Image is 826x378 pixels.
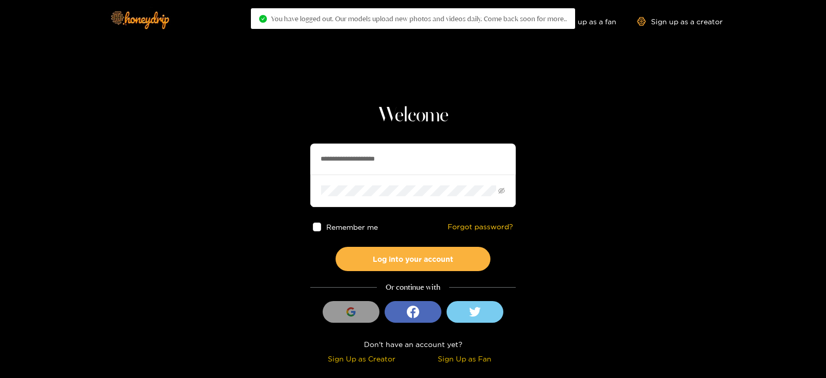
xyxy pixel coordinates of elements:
span: check-circle [259,15,267,23]
span: eye-invisible [498,187,505,194]
h1: Welcome [310,103,516,128]
a: Sign up as a creator [637,17,723,26]
div: Sign Up as Fan [416,353,513,365]
div: Or continue with [310,281,516,293]
div: Don't have an account yet? [310,338,516,350]
span: You have logged out. Our models upload new photos and videos daily. Come back soon for more.. [271,14,567,23]
span: Remember me [327,223,378,231]
div: Sign Up as Creator [313,353,410,365]
a: Sign up as a fan [546,17,616,26]
button: Log into your account [336,247,490,271]
a: Forgot password? [448,223,513,231]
